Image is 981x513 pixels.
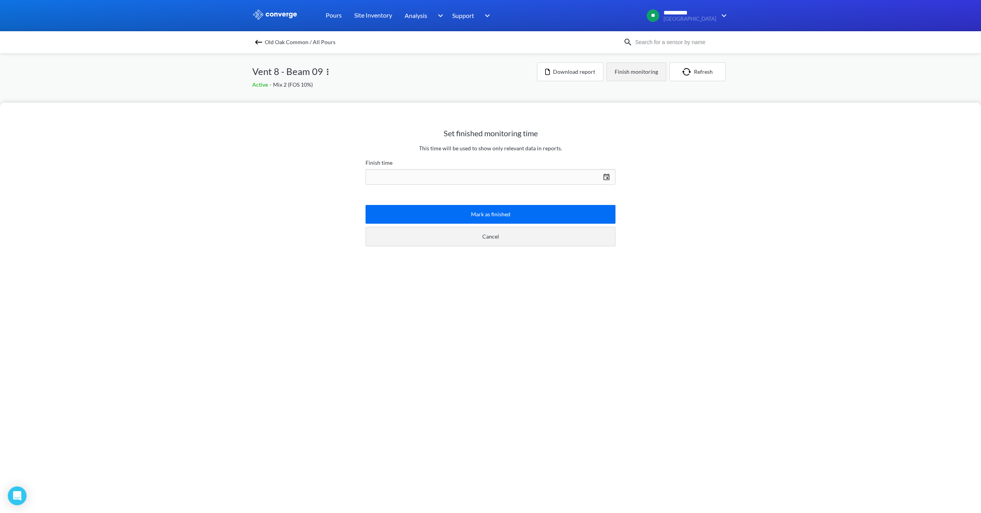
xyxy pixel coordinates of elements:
[254,37,263,47] img: backspace.svg
[452,11,474,20] span: Support
[265,37,335,48] span: Old Oak Common / All Pours
[252,9,298,20] img: logo_ewhite.svg
[366,227,615,246] button: Cancel
[480,11,492,20] img: downArrow.svg
[366,144,615,153] p: This time will be used to show only relevant data in reports.
[664,16,716,22] span: [GEOGRAPHIC_DATA]
[405,11,427,20] span: Analysis
[366,158,615,167] label: Finish time
[8,486,27,505] div: Open Intercom Messenger
[366,128,615,138] h2: Set finished monitoring time
[623,37,633,47] img: icon-search.svg
[633,38,727,46] input: Search for a sensor by name
[433,11,445,20] img: downArrow.svg
[366,205,615,224] button: Mark as finished
[716,11,729,20] img: downArrow.svg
